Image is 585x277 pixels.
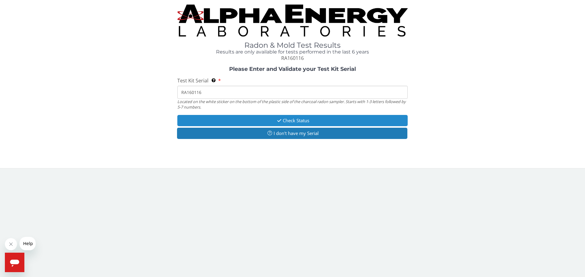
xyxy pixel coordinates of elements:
iframe: Button to launch messaging window [5,253,24,272]
h4: Results are only available for tests performed in the last 6 years [177,49,408,55]
button: Check Status [177,115,408,126]
img: TightCrop.jpg [177,5,408,36]
div: Located on the white sticker on the bottom of the plastic side of the charcoal radon sampler. Sta... [177,99,408,110]
iframe: Message from company [19,237,36,250]
button: I don't have my Serial [177,128,407,139]
strong: Please Enter and Validate your Test Kit Serial [229,66,356,72]
span: RA160116 [281,55,304,61]
h1: Radon & Mold Test Results [177,41,408,49]
span: Test Kit Serial [177,77,208,84]
iframe: Close message [5,238,17,250]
